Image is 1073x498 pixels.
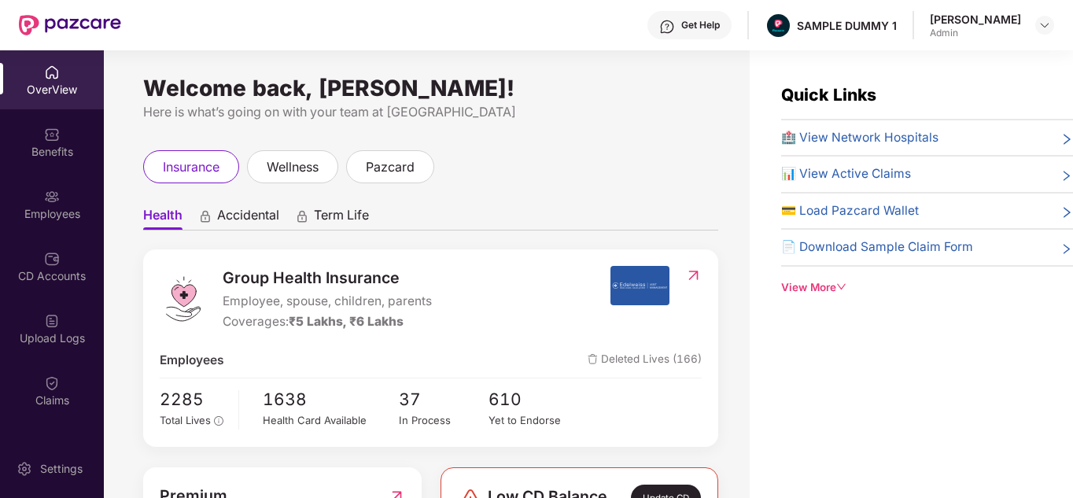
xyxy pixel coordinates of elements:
[659,19,675,35] img: svg+xml;base64,PHN2ZyBpZD0iSGVscC0zMngzMiIgeG1sbnM9Imh0dHA6Ly93d3cudzMub3JnLzIwMDAvc3ZnIiB3aWR0aD...
[160,351,224,370] span: Employees
[1060,205,1073,220] span: right
[44,189,60,205] img: svg+xml;base64,PHN2ZyBpZD0iRW1wbG95ZWVzIiB4bWxucz0iaHR0cDovL3d3dy53My5vcmcvMjAwMC9zdmciIHdpZHRoPS...
[836,282,847,293] span: down
[685,267,702,283] img: RedirectIcon
[610,266,669,305] img: insurerIcon
[588,354,598,364] img: deleteIcon
[217,207,279,230] span: Accidental
[1060,131,1073,147] span: right
[289,314,404,329] span: ₹5 Lakhs, ₹6 Lakhs
[781,279,1073,296] div: View More
[44,437,60,453] img: svg+xml;base64,PHN2ZyBpZD0iQ2xhaW0iIHhtbG5zPSJodHRwOi8vd3d3LnczLm9yZy8yMDAwL3N2ZyIgd2lkdGg9IjIwIi...
[781,238,973,256] span: 📄 Download Sample Claim Form
[160,414,211,426] span: Total Lives
[588,351,702,370] span: Deleted Lives (166)
[1060,241,1073,256] span: right
[19,15,121,35] img: New Pazcare Logo
[263,412,398,429] div: Health Card Available
[930,27,1021,39] div: Admin
[35,461,87,477] div: Settings
[214,416,223,426] span: info-circle
[781,201,919,220] span: 💳 Load Pazcard Wallet
[781,85,876,105] span: Quick Links
[399,412,489,429] div: In Process
[295,208,309,223] div: animation
[143,207,183,230] span: Health
[797,18,897,33] div: SAMPLE DUMMY 1
[267,157,319,177] span: wellness
[223,266,432,290] span: Group Health Insurance
[160,275,207,323] img: logo
[44,375,60,391] img: svg+xml;base64,PHN2ZyBpZD0iQ2xhaW0iIHhtbG5zPSJodHRwOi8vd3d3LnczLm9yZy8yMDAwL3N2ZyIgd2lkdGg9IjIwIi...
[1060,168,1073,183] span: right
[44,313,60,329] img: svg+xml;base64,PHN2ZyBpZD0iVXBsb2FkX0xvZ3MiIGRhdGEtbmFtZT0iVXBsb2FkIExvZ3MiIHhtbG5zPSJodHRwOi8vd3...
[263,386,398,412] span: 1638
[44,251,60,267] img: svg+xml;base64,PHN2ZyBpZD0iQ0RfQWNjb3VudHMiIGRhdGEtbmFtZT0iQ0QgQWNjb3VudHMiIHhtbG5zPSJodHRwOi8vd3...
[489,412,579,429] div: Yet to Endorse
[314,207,369,230] span: Term Life
[223,312,432,331] div: Coverages:
[399,386,489,412] span: 37
[44,127,60,142] img: svg+xml;base64,PHN2ZyBpZD0iQmVuZWZpdHMiIHhtbG5zPSJodHRwOi8vd3d3LnczLm9yZy8yMDAwL3N2ZyIgd2lkdGg9Ij...
[160,386,227,412] span: 2285
[163,157,219,177] span: insurance
[223,292,432,311] span: Employee, spouse, children, parents
[681,19,720,31] div: Get Help
[767,14,790,37] img: Pazcare_Alternative_logo-01-01.png
[17,461,32,477] img: svg+xml;base64,PHN2ZyBpZD0iU2V0dGluZy0yMHgyMCIgeG1sbnM9Imh0dHA6Ly93d3cudzMub3JnLzIwMDAvc3ZnIiB3aW...
[143,82,718,94] div: Welcome back, [PERSON_NAME]!
[489,386,579,412] span: 610
[930,12,1021,27] div: [PERSON_NAME]
[781,164,911,183] span: 📊 View Active Claims
[44,65,60,80] img: svg+xml;base64,PHN2ZyBpZD0iSG9tZSIgeG1sbnM9Imh0dHA6Ly93d3cudzMub3JnLzIwMDAvc3ZnIiB3aWR0aD0iMjAiIG...
[366,157,415,177] span: pazcard
[143,102,718,122] div: Here is what’s going on with your team at [GEOGRAPHIC_DATA]
[198,208,212,223] div: animation
[1038,19,1051,31] img: svg+xml;base64,PHN2ZyBpZD0iRHJvcGRvd24tMzJ4MzIiIHhtbG5zPSJodHRwOi8vd3d3LnczLm9yZy8yMDAwL3N2ZyIgd2...
[781,128,938,147] span: 🏥 View Network Hospitals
